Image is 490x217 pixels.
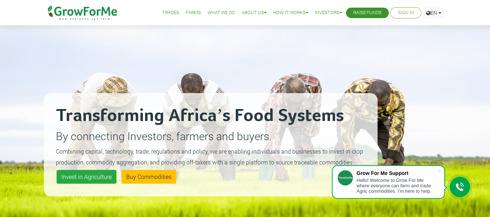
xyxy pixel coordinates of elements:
a: Trades [162,9,179,17]
a: Investors [315,9,342,17]
a: Raise Funds [353,9,382,17]
a: EN [423,7,445,18]
div: Grow For Me Support [357,170,437,176]
a: Buy Commodities [122,170,176,184]
p: By connecting Investors, farmers and buyers. [56,128,366,144]
a: About Us [242,9,267,17]
div: Hello! Welcome to Grow For Me where everyone can farm and trade Agric commodities. I'm here to help. [357,178,437,194]
a: Invest in Agriculture [57,170,116,184]
a: Sign In [398,9,414,17]
small: Combining capital, technology, trade, regulations and policy, we are enabling individuals and bus... [56,147,363,166]
a: How it Works [273,9,308,17]
a: Farms [186,9,201,17]
a: What We Do [207,9,235,17]
h2: Transforming Africa’s Food Systems [56,105,366,127]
